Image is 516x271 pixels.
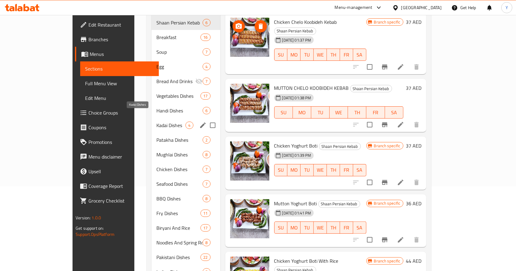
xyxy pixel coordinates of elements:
[156,224,200,232] span: Biryani And Rice
[401,4,442,11] div: [GEOGRAPHIC_DATA]
[156,210,200,217] span: Fry Dishes
[274,49,288,61] button: SU
[151,89,220,103] div: Vegetables Dishes17
[342,223,351,232] span: FR
[335,4,372,11] div: Menu-management
[203,63,210,70] div: items
[203,136,210,144] div: items
[156,195,203,202] span: BBQ Dishes
[201,93,210,99] span: 17
[92,214,101,222] span: 1.0.0
[151,221,220,235] div: Biryani And Rice17
[275,27,316,35] span: Shaan Persian Kebab
[88,21,154,28] span: Edit Restaurant
[274,83,349,93] span: MUTTON CHELO KOOBIDEH KEBAB
[200,34,210,41] div: items
[280,210,314,216] span: [DATE] 01:41 PM
[255,20,267,32] button: delete image
[290,166,298,174] span: MO
[274,164,288,176] button: SU
[75,164,159,179] a: Upsell
[198,121,208,130] button: edit
[506,4,508,11] span: Y
[195,78,203,85] svg: Inactive section
[151,162,220,177] div: Chicken Dishes7
[151,177,220,191] div: Seafood Dishes7
[156,239,203,246] span: Noodles And Spring Rolls
[156,92,200,100] div: Vegetables Dishes
[274,199,317,208] span: Mutton Yoghurt Boti
[277,223,285,232] span: SU
[75,193,159,208] a: Grocery Checklist
[156,254,200,261] span: Pakistani Dishes
[156,19,203,26] span: Shaan Persian Kebab
[363,60,376,73] span: Select to update
[75,135,159,149] a: Promotions
[75,47,159,61] a: Menus
[274,141,318,150] span: Chicken Yoghurt Boti
[185,122,193,129] div: items
[409,175,424,190] button: delete
[151,118,220,133] div: Kadai Dishes4edit
[356,223,364,232] span: SA
[287,164,301,176] button: MO
[203,240,210,246] span: 8
[303,166,311,174] span: TU
[200,254,210,261] div: items
[186,123,193,128] span: 4
[372,200,403,206] span: Branch specific
[377,60,392,74] button: Branch-specific-item
[350,108,364,117] span: TH
[203,49,210,55] span: 7
[203,181,210,187] span: 7
[203,239,210,246] div: items
[151,15,220,30] div: Shaan Persian Kebab6
[203,196,210,202] span: 8
[363,233,376,246] span: Select to update
[319,200,360,207] span: Shaan Persian Kebab
[88,182,154,190] span: Coverage Report
[350,85,392,92] div: Shaan Persian Kebab
[406,199,421,208] h6: 36 AED
[366,106,385,119] button: FR
[342,166,351,174] span: FR
[274,256,338,266] span: Chicken Yoghurt Boti With Rice
[327,49,340,61] button: TH
[88,168,154,175] span: Upsell
[80,76,159,91] a: Full Menu View
[156,107,203,114] div: Handi Dishes
[230,18,269,57] img: Chicken Chelo Koobideh Kebab
[85,80,154,87] span: Full Menu View
[342,50,351,59] span: FR
[156,166,203,173] span: Chicken Dishes
[348,106,366,119] button: TH
[406,18,421,26] h6: 37 AED
[201,35,210,40] span: 16
[156,151,203,158] span: Mughlai Dishes
[203,137,210,143] span: 2
[156,180,203,188] span: Seafood Dishes
[201,225,210,231] span: 17
[327,164,340,176] button: TH
[356,50,364,59] span: SA
[201,255,210,260] span: 22
[277,166,285,174] span: SU
[406,84,421,92] h6: 37 AED
[363,118,376,131] span: Select to update
[76,230,114,238] a: Support.OpsPlatform
[200,92,210,100] div: items
[280,95,314,101] span: [DATE] 01:38 PM
[230,199,269,238] img: Mutton Yoghurt Boti
[274,17,337,27] span: Chicken Chelo Koobideh Kebab
[200,210,210,217] div: items
[314,49,327,61] button: WE
[156,78,195,85] div: Bread And Drinks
